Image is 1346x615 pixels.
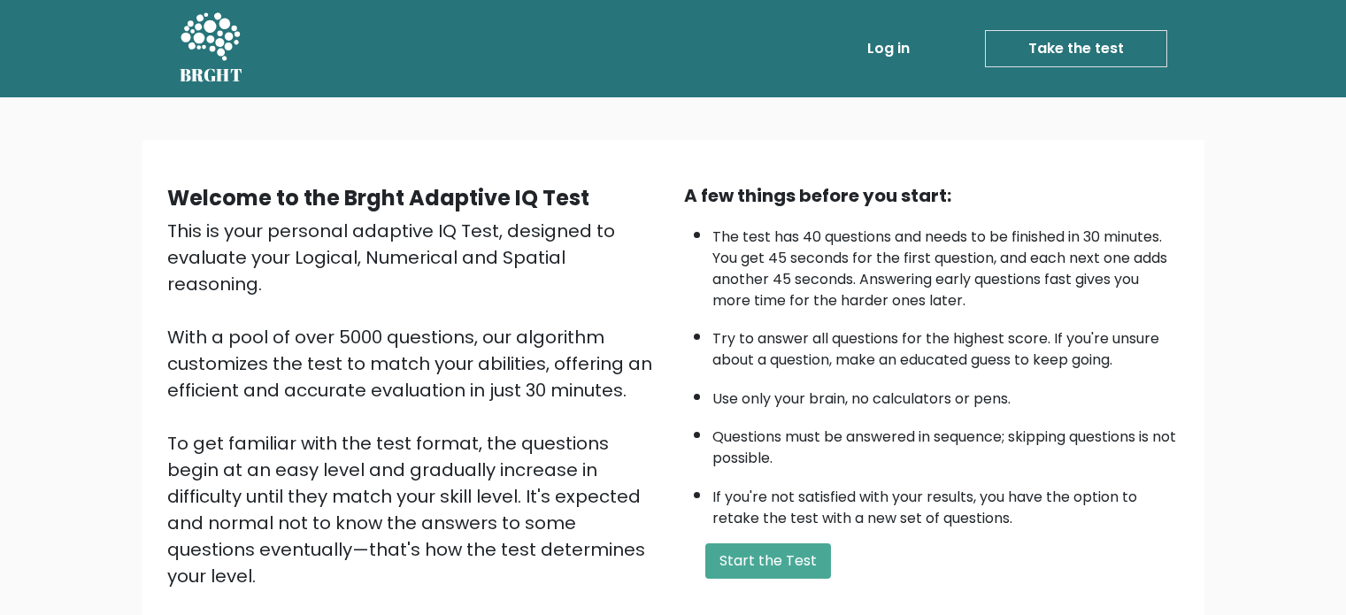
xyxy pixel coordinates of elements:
[180,7,243,90] a: BRGHT
[712,319,1180,371] li: Try to answer all questions for the highest score. If you're unsure about a question, make an edu...
[712,380,1180,410] li: Use only your brain, no calculators or pens.
[712,418,1180,469] li: Questions must be answered in sequence; skipping questions is not possible.
[180,65,243,86] h5: BRGHT
[985,30,1167,67] a: Take the test
[705,543,831,579] button: Start the Test
[712,218,1180,311] li: The test has 40 questions and needs to be finished in 30 minutes. You get 45 seconds for the firs...
[167,183,589,212] b: Welcome to the Brght Adaptive IQ Test
[712,478,1180,529] li: If you're not satisfied with your results, you have the option to retake the test with a new set ...
[860,31,917,66] a: Log in
[684,182,1180,209] div: A few things before you start:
